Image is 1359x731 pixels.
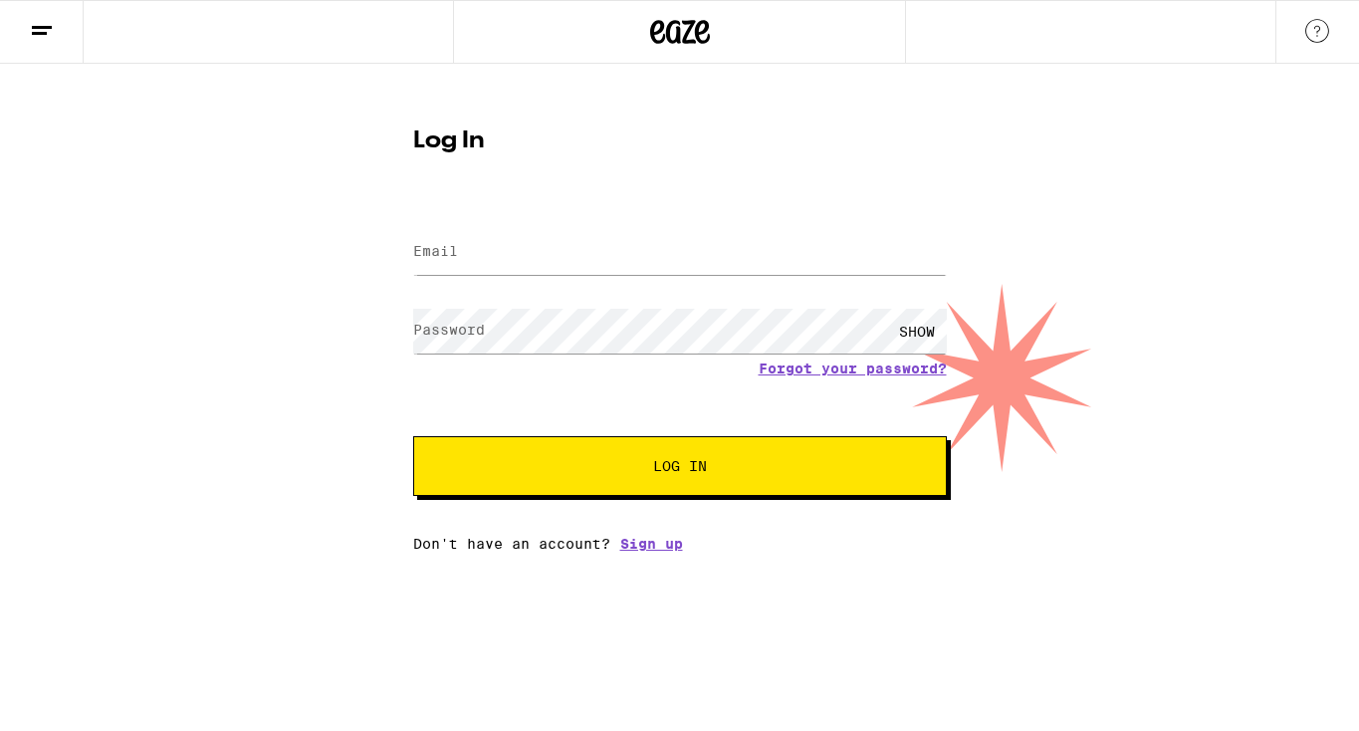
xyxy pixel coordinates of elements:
[759,361,947,376] a: Forgot your password?
[653,459,707,473] span: Log In
[887,309,947,354] div: SHOW
[413,129,947,153] h1: Log In
[413,322,485,338] label: Password
[413,536,947,552] div: Don't have an account?
[413,436,947,496] button: Log In
[413,230,947,275] input: Email
[620,536,683,552] a: Sign up
[413,243,458,259] label: Email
